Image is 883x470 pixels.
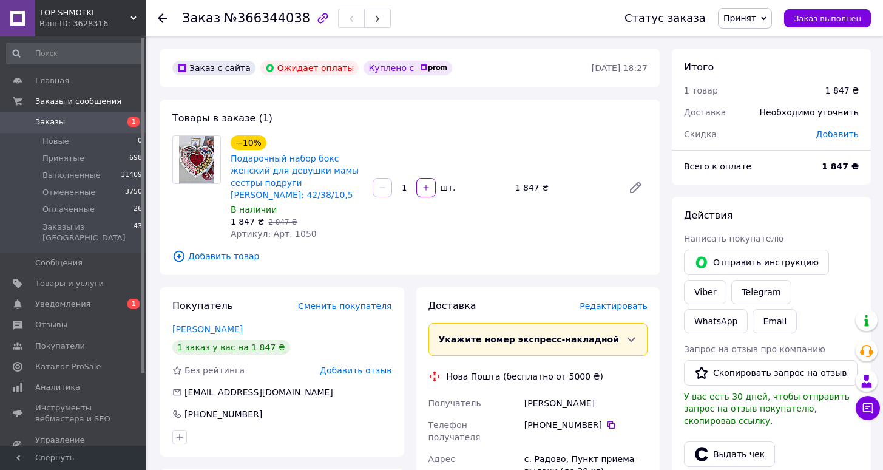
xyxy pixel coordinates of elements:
span: Редактировать [580,301,648,311]
span: Укажите номер экспресс-накладной [439,335,620,344]
a: Telegram [731,280,791,304]
a: Подарочный набор бокс женский для девушки мамы сестры подруги [PERSON_NAME]: 42/38/10,5 [231,154,359,200]
span: Отзывы [35,319,67,330]
span: 1 [127,117,140,127]
span: Запрос на отзыв про компанию [684,344,825,354]
span: Заказ [182,11,220,26]
span: Доставка [684,107,726,117]
button: Отправить инструкцию [684,250,829,275]
span: Товары в заказе (1) [172,112,272,124]
div: [PHONE_NUMBER] [183,408,263,420]
span: 698 [129,153,142,164]
span: В наличии [231,205,277,214]
span: Принятые [42,153,84,164]
div: 1 847 ₴ [510,179,618,196]
button: Email [753,309,797,333]
button: Скопировать запрос на отзыв [684,360,858,386]
button: Заказ выполнен [784,9,871,27]
span: Новые [42,136,69,147]
span: Заказы и сообщения [35,96,121,107]
span: Сообщения [35,257,83,268]
span: Главная [35,75,69,86]
time: [DATE] 18:27 [592,63,648,73]
span: TOP SHMOTKI [39,7,130,18]
div: Куплено с [364,61,452,75]
span: Покупатель [172,300,233,312]
div: 1 847 ₴ [825,84,859,97]
div: Нова Пошта (бесплатно от 5000 ₴) [444,370,606,383]
span: Без рейтинга [184,366,245,375]
a: Редактировать [623,175,648,200]
span: Выполненные [42,170,101,181]
button: Выдать чек [684,441,775,467]
div: Ваш ID: 3628316 [39,18,146,29]
span: Добавить товар [172,250,648,263]
span: Телефон получателя [428,420,481,442]
button: Чат с покупателем [856,396,880,420]
span: 1 [127,299,140,309]
span: 0 [138,136,142,147]
span: Написать покупателю [684,234,783,244]
span: №366344038 [224,11,310,26]
a: [PERSON_NAME] [172,324,243,334]
div: Необходимо уточнить [753,99,866,126]
img: Подарочный набор бокс женский для девушки мамы сестры подруги Размеры: 42/38/10,5 [179,136,215,183]
span: Оплаченные [42,204,95,215]
div: 1 заказ у вас на 1 847 ₴ [172,340,290,355]
a: WhatsApp [684,309,748,333]
div: [PHONE_NUMBER] [524,419,648,431]
span: Получатель [428,398,481,408]
div: Заказ с сайта [172,61,255,75]
span: У вас есть 30 дней, чтобы отправить запрос на отзыв покупателю, скопировав ссылку. [684,392,850,426]
span: Принят [723,13,756,23]
span: Сменить покупателя [298,301,391,311]
span: Управление сайтом [35,435,112,457]
span: Добавить [816,129,859,139]
div: Ожидает оплаты [260,61,359,75]
div: Вернуться назад [158,12,167,24]
span: Заказы [35,117,65,128]
span: Скидка [684,129,717,139]
span: 2 047 ₴ [268,218,297,226]
span: Уведомления [35,299,90,310]
div: −10% [231,135,266,150]
span: Итого [684,61,714,73]
span: Инструменты вебмастера и SEO [35,403,112,424]
b: 1 847 ₴ [822,162,859,171]
span: [EMAIL_ADDRESS][DOMAIN_NAME] [184,387,333,397]
span: Всего к оплате [684,162,751,171]
span: Доставка [428,300,476,312]
span: 11409 [121,170,142,181]
span: 43 [134,222,142,244]
div: [PERSON_NAME] [522,392,650,414]
span: Адрес [428,454,455,464]
span: 1 847 ₴ [231,217,264,226]
div: Статус заказа [624,12,706,24]
div: шт. [437,182,456,194]
input: Поиск [6,43,143,64]
a: Viber [684,280,726,304]
span: Артикул: Арт. 1050 [231,229,317,239]
span: 1 товар [684,86,718,95]
img: prom [421,64,447,72]
span: Действия [684,209,732,221]
span: 26 [134,204,142,215]
span: 3750 [125,187,142,198]
span: Каталог ProSale [35,361,101,372]
span: Добавить отзыв [320,366,391,375]
span: Отмененные [42,187,95,198]
span: Заказы из [GEOGRAPHIC_DATA] [42,222,134,244]
span: Аналитика [35,382,80,393]
span: Покупатели [35,341,85,352]
span: Товары и услуги [35,278,104,289]
span: Заказ выполнен [794,14,861,23]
